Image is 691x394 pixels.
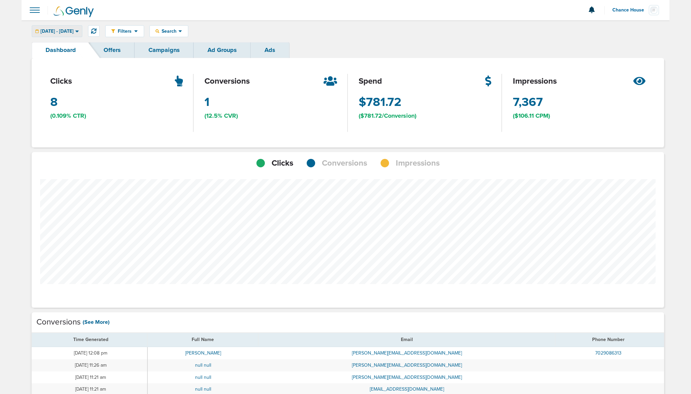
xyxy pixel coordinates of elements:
[258,359,555,371] td: [PERSON_NAME][EMAIL_ADDRESS][DOMAIN_NAME]
[36,317,81,327] h4: Conversions
[194,42,251,58] a: Ad Groups
[73,337,108,342] span: Time Generated
[54,6,94,17] img: Genly
[135,42,194,58] a: Campaigns
[147,371,258,384] td: null null
[513,112,550,120] span: ($106.11 CPM)
[359,76,382,87] span: spend
[401,337,413,342] span: Email
[32,347,147,359] td: [DATE] 12:08 pm
[204,76,250,87] span: conversions
[396,158,440,169] span: Impressions
[115,28,134,34] span: Filters
[50,94,58,111] span: 8
[204,94,210,111] span: 1
[50,76,72,87] span: clicks
[32,371,147,384] td: [DATE] 11:21 am
[359,94,402,111] span: $781.72
[612,8,649,12] span: Chance House
[40,29,74,34] span: [DATE] - [DATE]
[258,347,555,359] td: [PERSON_NAME][EMAIL_ADDRESS][DOMAIN_NAME]
[513,76,557,87] span: impressions
[83,318,110,326] a: (See More)
[359,112,416,120] span: ($781.72/Conversion)
[258,371,555,384] td: [PERSON_NAME][EMAIL_ADDRESS][DOMAIN_NAME]
[592,337,625,342] span: Phone Number
[251,42,289,58] a: Ads
[147,347,258,359] td: [PERSON_NAME]
[513,94,543,111] span: 7,367
[555,347,664,359] td: 7029086313
[192,337,214,342] span: Full Name
[159,28,178,34] span: Search
[147,359,258,371] td: null null
[90,42,135,58] a: Offers
[322,158,367,169] span: Conversions
[272,158,293,169] span: Clicks
[204,112,238,120] span: (12.5% CVR)
[32,359,147,371] td: [DATE] 11:26 am
[50,112,86,120] span: (0.109% CTR)
[32,42,90,58] a: Dashboard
